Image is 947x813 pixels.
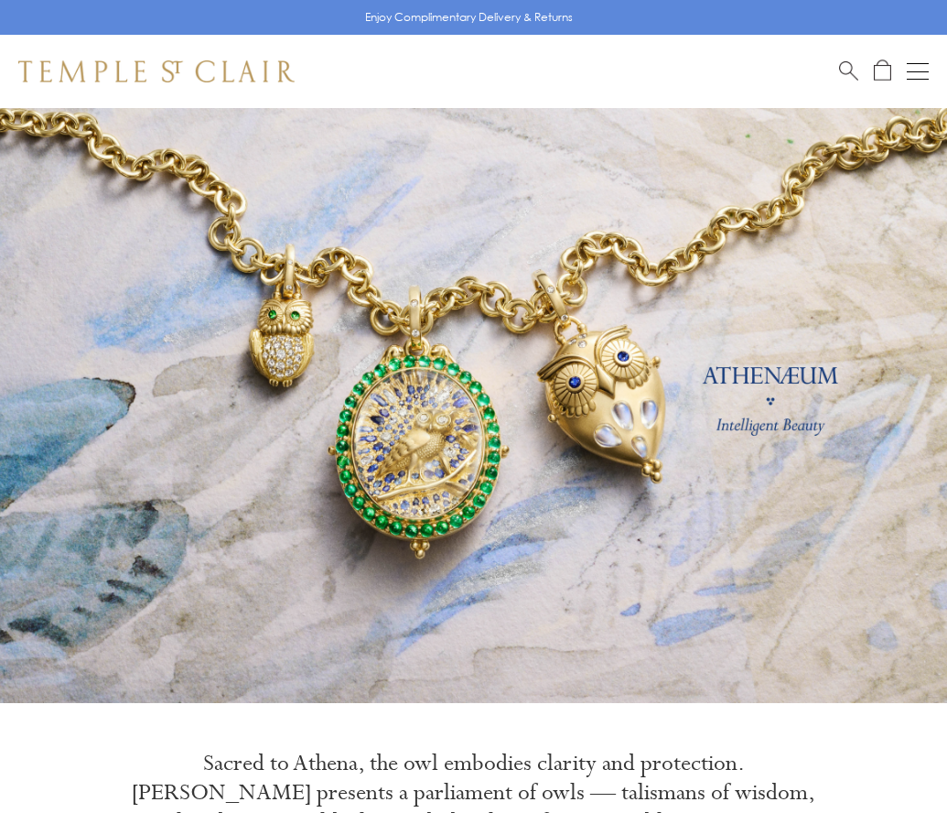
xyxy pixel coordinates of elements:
a: Search [839,60,858,82]
a: Open Shopping Bag [874,60,891,82]
button: Open navigation [907,60,929,82]
img: Temple St. Clair [18,60,295,82]
p: Enjoy Complimentary Delivery & Returns [365,8,573,27]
